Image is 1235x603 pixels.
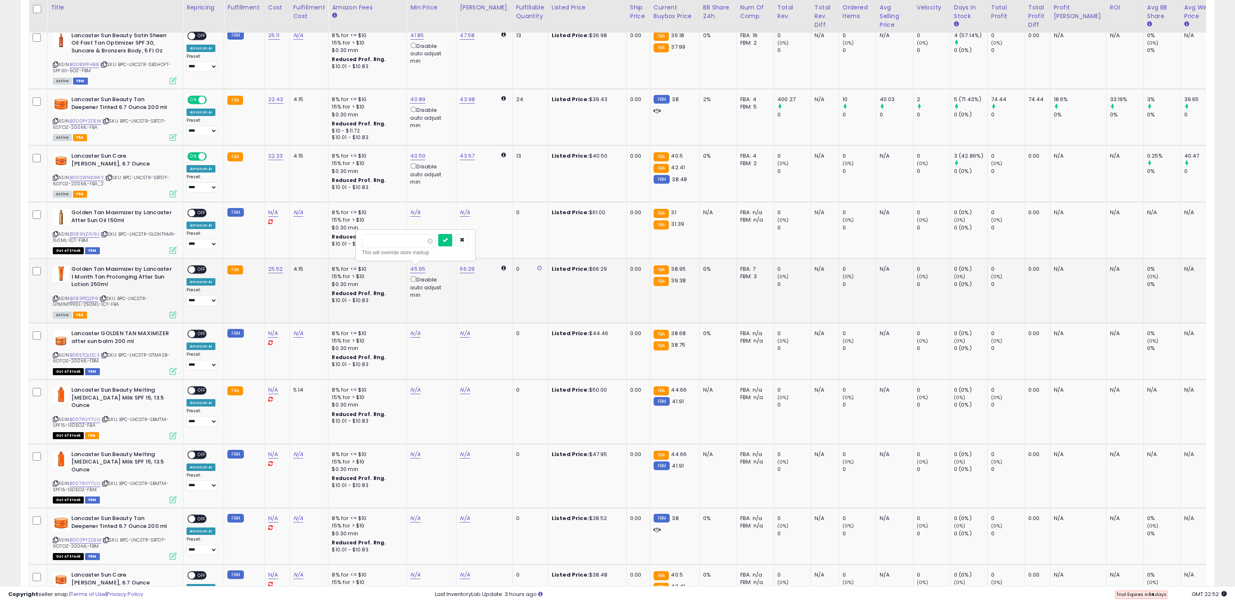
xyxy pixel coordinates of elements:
div: 0 [843,32,876,39]
div: Total Rev. [777,3,808,21]
b: Listed Price: [552,265,589,273]
div: N/A [1184,32,1211,39]
div: ASIN: [53,32,177,84]
a: N/A [460,329,470,338]
span: | SKU: BPC-LNCSTR-SBTDT-6D7OZ-200ML-FBA [53,118,166,130]
small: FBA [654,220,669,229]
span: 37.99 [671,43,685,51]
a: Terms of Use [71,590,106,598]
small: (0%) [843,160,854,167]
small: (0%) [991,40,1003,46]
span: FBM [73,78,88,85]
div: N/A [1054,32,1100,39]
small: (0%) [777,160,789,167]
div: ASIN: [53,96,177,140]
div: 0.00 [1028,152,1044,160]
div: 8% for <= $10 [332,96,400,103]
div: 0.00 [630,96,644,103]
a: N/A [293,31,303,40]
div: 0 [991,32,1025,39]
a: N/A [293,329,303,338]
div: $66.29 [552,265,620,273]
small: (0%) [843,40,854,46]
a: 43.98 [460,95,475,104]
b: Reduced Prof. Rng. [332,177,386,184]
span: OFF [205,153,219,160]
a: B00B3PFHB8 [70,61,99,68]
div: FBM: n/a [740,216,767,224]
div: 0 [843,111,876,118]
b: Golden Tan Maximizer by Lancaster After Sun Oil 150ml [71,209,172,226]
small: (0%) [843,217,854,223]
a: B000PY2DEM [70,118,101,125]
div: 0 [917,32,950,39]
div: 0.25% [1147,152,1181,160]
b: Lancaster Sun Beauty Satin Sheen Oil Fast Tan Optimizer SPF 30, Suncare & Bronzers Body, 5 Fl Oz [71,32,172,57]
div: $39.43 [552,96,620,103]
div: N/A [815,152,833,160]
img: 31SwvFwJm0L._SL40_.jpg [53,32,69,48]
div: 13 [516,152,542,160]
div: 2 [917,96,950,103]
div: Ordered Items [843,3,873,21]
div: $10.01 - $10.83 [332,63,400,70]
div: 0 [777,224,811,232]
div: $0.30 min [332,224,400,232]
a: 45.65 [410,265,425,273]
a: B085TQLDC3 [70,352,99,359]
b: Listed Price: [552,152,589,160]
img: 316i3ViFUKL._SL40_.jpg [53,209,69,225]
div: 4 (57.14%) [954,32,987,39]
div: Amazon Fees [332,3,403,12]
a: 22.33 [268,152,283,160]
div: 0 [917,152,950,160]
small: FBA [654,164,669,173]
a: 22.43 [268,95,283,104]
div: $61.00 [552,209,620,216]
div: Preset: [187,118,217,136]
div: Fulfillable Quantity [516,3,545,21]
a: N/A [460,450,470,459]
b: Listed Price: [552,208,589,216]
a: N/A [460,208,470,217]
div: FBM: 2 [740,39,767,47]
div: Preset: [187,54,217,72]
small: FBA [227,152,243,161]
div: Repricing [187,3,220,12]
div: 15% for > $10 [332,39,400,47]
img: 31gxqjSmumL._SL40_.jpg [53,330,69,346]
div: N/A [815,96,833,103]
div: 0% [1147,47,1181,54]
div: $10 - $11.72 [332,128,400,135]
div: Cost [268,3,286,12]
b: Lancaster Sun Care [PERSON_NAME], 6.7 Ounce [71,152,172,170]
span: 31 [671,208,676,216]
div: 15% for > $10 [332,216,400,224]
a: N/A [293,450,303,459]
div: 0% [1054,111,1106,118]
div: 0 [777,152,811,160]
img: 31JymDdjMiL._SL40_.jpg [53,386,69,403]
div: [PERSON_NAME] [460,3,509,12]
div: 0% [1147,168,1181,175]
img: 31QJUGD50eL._SL40_.jpg [53,265,69,282]
div: 0 [991,111,1025,118]
span: FBA [73,134,87,141]
div: Ship Price [630,3,647,21]
span: | SKU: BPC-LNCSTR-SBSHOFT-SPF30-5OZ-FBM [53,61,171,73]
div: 0 [843,47,876,54]
div: 0 [777,265,811,273]
small: (0%) [917,160,928,167]
div: 74.44 [1028,96,1044,103]
div: ASIN: [53,265,177,317]
span: 40.5 [671,152,683,160]
span: 38 [672,95,678,103]
div: 0 (0%) [954,47,987,54]
div: 33.19% [1110,96,1143,103]
div: N/A [880,32,907,39]
div: 0 [843,209,876,216]
div: 0% [703,152,730,160]
div: N/A [880,209,907,216]
small: (0%) [1147,40,1159,46]
a: B083NZXV9J [70,231,99,238]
